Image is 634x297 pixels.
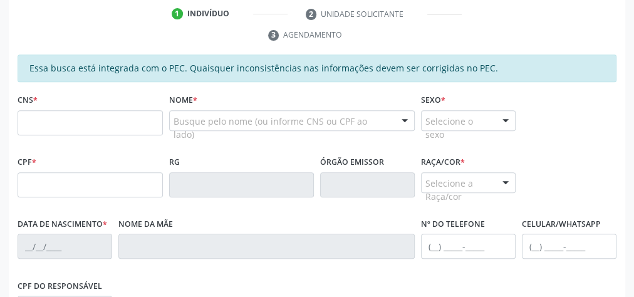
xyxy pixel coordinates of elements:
[18,55,616,82] div: Essa busca está integrada com o PEC. Quaisquer inconsistências nas informações devem ser corrigid...
[425,115,490,141] span: Selecione o sexo
[421,91,445,110] label: Sexo
[174,115,390,141] span: Busque pelo nome (ou informe CNS ou CPF ao lado)
[18,153,36,172] label: CPF
[169,91,197,110] label: Nome
[522,215,601,234] label: Celular/WhatsApp
[421,153,465,172] label: Raça/cor
[118,215,173,234] label: Nome da mãe
[18,215,107,234] label: Data de nascimento
[172,8,183,19] div: 1
[421,215,485,234] label: Nº do Telefone
[522,234,616,259] input: (__) _____-_____
[18,234,112,259] input: __/__/____
[18,276,102,296] label: CPF do responsável
[425,177,490,203] span: Selecione a Raça/cor
[421,234,516,259] input: (__) _____-_____
[169,153,180,172] label: RG
[187,8,229,19] div: Indivíduo
[18,91,38,110] label: CNS
[320,153,384,172] label: Órgão emissor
